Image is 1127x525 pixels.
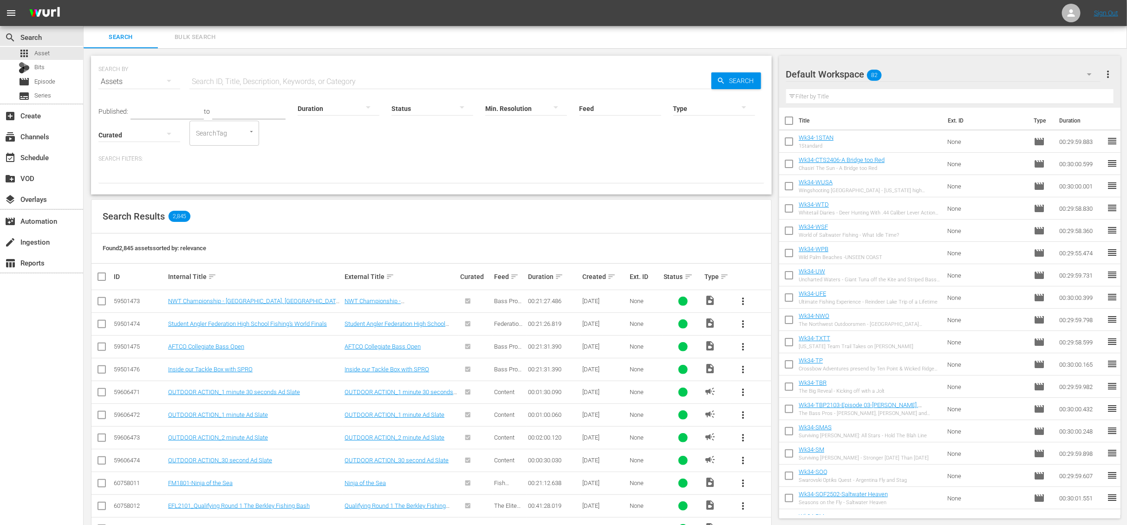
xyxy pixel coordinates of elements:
[799,477,907,483] div: Swarovski Optiks Quest - Argentina Fly and Stag
[168,457,272,464] a: OUTDOOR ACTION_30 second Ad Slate
[1055,153,1107,175] td: 00:30:00.599
[34,49,50,58] span: Asset
[208,272,216,281] span: sort
[799,335,830,342] a: Wk34-TXTT
[582,411,627,418] div: [DATE]
[944,153,1030,175] td: None
[630,298,661,305] div: None
[5,110,16,122] span: Create
[799,201,829,208] a: Wk34-WTD
[22,2,67,24] img: ans4CAIJ8jUAAAAAAAAAAAAAAAAAAAAAAAAgQb4GAAAAAAAAAAAAAAAAAAAAAAAAJMjXAAAAAAAAAAAAAAAAAAAAAAAAgAT5G...
[732,472,754,494] button: more_vert
[799,321,940,327] div: The Northwest Outdoorsmen - [GEOGRAPHIC_DATA][US_STATE] Family [GEOGRAPHIC_DATA] [PERSON_NAME]
[528,457,580,464] div: 00:00:30.030
[494,320,522,334] span: Federation Angler TV
[1055,264,1107,286] td: 00:29:59.731
[528,434,580,441] div: 00:02:00.120
[345,343,421,350] a: AFTCO Collegiate Bass Open
[494,502,521,523] span: The Elite Fishing League
[1034,493,1045,504] span: Episode
[737,364,749,375] span: more_vert
[1055,420,1107,442] td: 00:30:00.248
[528,480,580,486] div: 00:21:12.638
[799,210,940,216] div: Whitetail Diaries - Deer Hunting With .44 Caliber Lever Action Rifle
[1107,492,1118,503] span: reorder
[345,434,444,441] a: OUTDOOR ACTION_2 minute Ad Slate
[799,134,834,141] a: Wk34-1STAN
[944,130,1030,153] td: None
[1055,197,1107,220] td: 00:29:58.830
[1055,242,1107,264] td: 00:29:55.474
[944,420,1030,442] td: None
[528,389,580,395] div: 00:01:30.090
[1054,108,1109,134] th: Duration
[732,427,754,449] button: more_vert
[6,7,17,19] span: menu
[799,491,888,498] a: Wk34-SOF2502-Saltwater Heaven
[711,72,761,89] button: Search
[114,298,165,305] div: 59501473
[799,179,833,186] a: Wk34-WUSA
[799,254,882,260] div: Wild Palm Beaches -UNSEEN COAST
[944,353,1030,376] td: None
[799,223,828,230] a: Wk34-WSF
[582,320,627,327] div: [DATE]
[799,410,940,416] div: The Bass Pros - [PERSON_NAME], [PERSON_NAME] and [PERSON_NAME]
[5,131,16,143] span: Channels
[704,499,716,511] span: Video
[737,387,749,398] span: more_vert
[720,272,729,281] span: sort
[732,404,754,426] button: more_vert
[582,298,627,305] div: [DATE]
[1055,398,1107,420] td: 00:30:00.432
[345,389,457,402] a: OUTDOOR ACTION_1 minute 30 seconds Ad Slate
[630,457,661,464] div: None
[630,366,661,373] div: None
[630,273,661,280] div: Ext. ID
[943,108,1029,134] th: Ext. ID
[799,433,927,439] div: Surviving [PERSON_NAME]: All Stars - Hold The Blah Line
[799,108,943,134] th: Title
[737,478,749,489] span: more_vert
[799,165,885,171] div: Chasin' The Sun - A Bridge too Red
[5,237,16,248] span: Ingestion
[737,341,749,352] span: more_vert
[114,389,165,395] div: 59606471
[1034,247,1045,259] span: Episode
[1028,108,1054,134] th: Type
[98,155,764,163] p: Search Filters:
[1034,448,1045,459] span: Episode
[169,211,190,222] span: 2,845
[732,381,754,403] button: more_vert
[345,366,429,373] a: Inside our Tackle Box with SPRO
[1107,470,1118,481] span: reorder
[5,152,16,163] span: Schedule
[799,424,832,431] a: Wk34-SMAS
[1055,175,1107,197] td: 00:30:00.001
[528,366,580,373] div: 00:21:31.390
[944,442,1030,465] td: None
[494,434,515,441] span: Content
[19,91,30,102] span: Series
[732,336,754,358] button: more_vert
[944,264,1030,286] td: None
[867,65,882,85] span: 82
[725,72,761,89] span: Search
[494,480,521,493] span: Fish Mavericks
[582,434,627,441] div: [DATE]
[799,246,828,253] a: Wk34-WPB
[799,290,826,297] a: Wk34-UFE
[5,194,16,205] span: layers
[1107,225,1118,236] span: reorder
[204,108,210,115] span: to
[89,32,152,43] span: Search
[528,502,580,509] div: 00:41:28.019
[345,320,449,334] a: Student Angler Federation High School Fishing’s World Finals
[737,455,749,466] span: more_vert
[1102,63,1114,85] button: more_vert
[1107,292,1118,303] span: reorder
[114,273,165,280] div: ID
[163,32,227,43] span: Bulk Search
[944,286,1030,309] td: None
[684,272,693,281] span: sort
